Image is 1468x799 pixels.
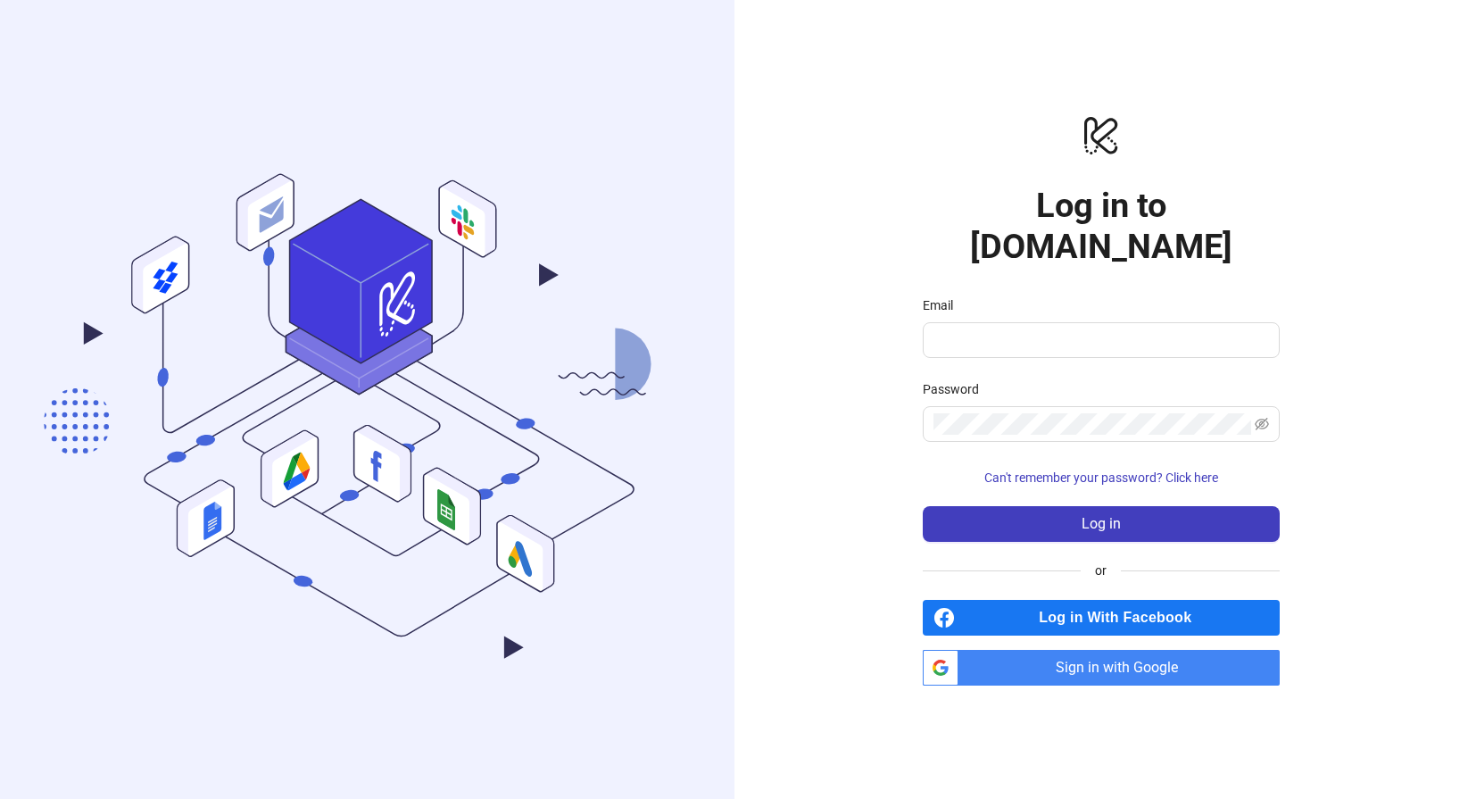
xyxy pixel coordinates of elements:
span: Log in With Facebook [962,600,1280,636]
span: eye-invisible [1255,417,1269,431]
a: Log in With Facebook [923,600,1280,636]
span: Sign in with Google [966,650,1280,686]
span: Can't remember your password? Click here [984,470,1218,485]
a: Sign in with Google [923,650,1280,686]
span: or [1081,561,1121,580]
input: Password [933,413,1251,435]
span: Log in [1082,516,1121,532]
button: Can't remember your password? Click here [923,463,1280,492]
button: Log in [923,506,1280,542]
label: Email [923,295,965,315]
input: Email [933,329,1265,351]
h1: Log in to [DOMAIN_NAME] [923,185,1280,267]
label: Password [923,379,991,399]
a: Can't remember your password? Click here [923,470,1280,485]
